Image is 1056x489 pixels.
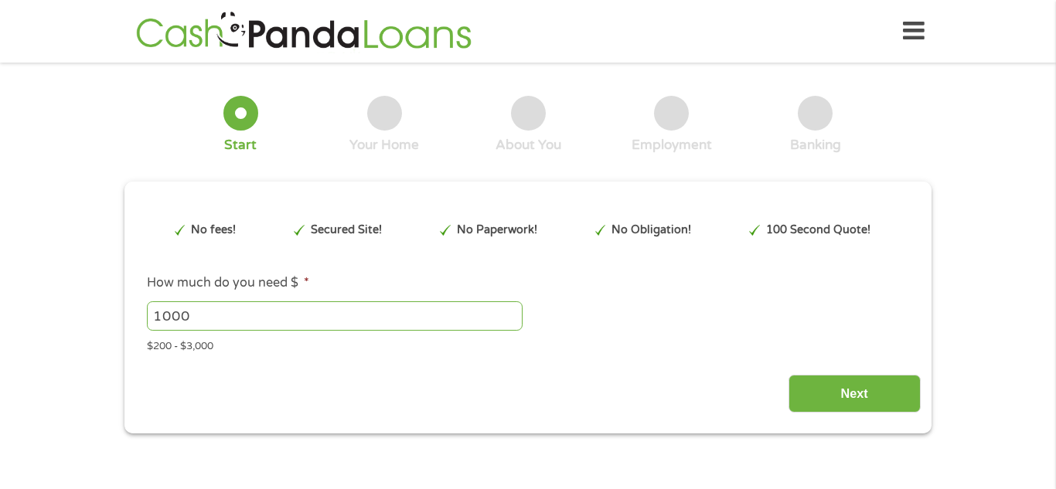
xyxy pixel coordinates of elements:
[191,222,236,239] p: No fees!
[349,137,419,154] div: Your Home
[632,137,712,154] div: Employment
[496,137,561,154] div: About You
[789,375,921,413] input: Next
[224,137,257,154] div: Start
[766,222,870,239] p: 100 Second Quote!
[147,275,309,291] label: How much do you need $
[147,334,909,355] div: $200 - $3,000
[311,222,382,239] p: Secured Site!
[790,137,841,154] div: Banking
[131,9,476,53] img: GetLoanNow Logo
[611,222,691,239] p: No Obligation!
[457,222,537,239] p: No Paperwork!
